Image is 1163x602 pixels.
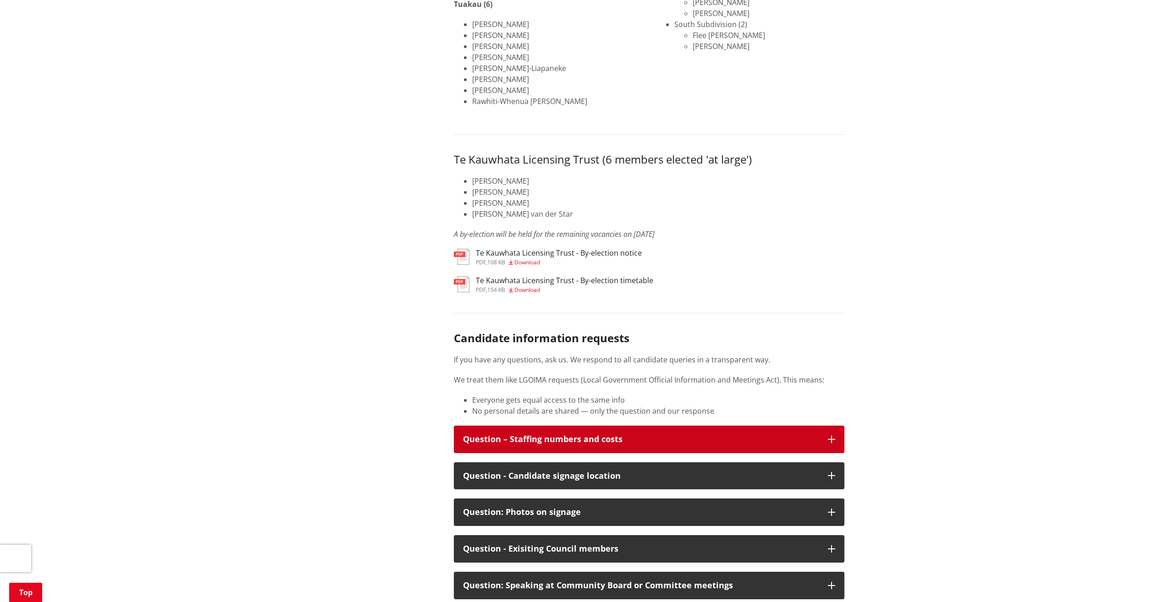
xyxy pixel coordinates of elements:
[476,249,642,257] h3: Te Kauwhata Licensing Trust - By-election notice
[454,330,629,345] strong: Candidate information requests
[454,426,844,453] button: Question – Staffing numbers and costs
[693,41,844,52] li: [PERSON_NAME]
[454,276,469,292] img: document-pdf.svg
[463,435,819,444] div: Question – Staffing numbers and costs
[472,394,844,405] li: Everyone gets equal access to the same info
[454,535,844,563] button: Question - Exisiting Council members
[476,258,486,266] span: pdf
[454,229,655,239] em: A by-election will be held for the remaining vacancies on [DATE]
[472,74,642,85] li: [PERSON_NAME]
[472,208,844,219] li: [PERSON_NAME] van der Star
[463,544,819,553] div: Question - Exisiting Council members
[454,374,844,385] p: We treat them like LGOIMA requests (Local Government Official Information and Meetings Act). This...
[476,260,642,265] div: ,
[514,258,540,266] span: Download
[693,30,844,41] li: Flee [PERSON_NAME]
[514,286,540,294] span: Download
[463,471,819,481] div: Question - Candidate signage location
[454,276,653,293] a: Te Kauwhata Licensing Trust - By-election timetable pdf,154 KB Download
[472,30,642,41] li: [PERSON_NAME]
[472,52,642,63] li: [PERSON_NAME]
[454,462,844,490] button: Question - Candidate signage location
[472,197,844,208] li: [PERSON_NAME]
[454,249,469,265] img: document-pdf.svg
[476,286,486,294] span: pdf
[454,354,844,365] p: If you have any questions, ask us. We respond to all candidate queries in a transparent way.
[472,186,844,197] li: [PERSON_NAME]
[487,286,505,294] span: 154 KB
[674,19,844,52] li: South Subdivision (2)
[454,249,642,265] a: Te Kauwhata Licensing Trust - By-election notice pdf,108 KB Download
[472,96,642,107] li: Rawhiti-Whenua [PERSON_NAME]
[1121,564,1154,597] iframe: Messenger Launcher
[463,581,819,590] div: Question: Speaking at Community Board or Committee meetings
[472,41,642,52] li: [PERSON_NAME]
[472,175,844,186] li: [PERSON_NAME]
[454,153,844,166] h3: Te Kauwhata Licensing Trust (6 members elected 'at large')
[454,498,844,526] button: Question: Photos on signage
[472,63,642,74] li: [PERSON_NAME]-Liapaneke
[463,508,819,517] div: Question: Photos on signage
[472,19,642,30] li: [PERSON_NAME]
[693,8,844,19] li: [PERSON_NAME]
[487,258,505,266] span: 108 KB
[476,287,653,293] div: ,
[9,583,42,602] a: Top
[472,85,642,96] li: [PERSON_NAME]
[476,276,653,285] h3: Te Kauwhata Licensing Trust - By-election timetable
[472,405,844,416] li: No personal details are shared — only the question and our response
[454,572,844,599] button: Question: Speaking at Community Board or Committee meetings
